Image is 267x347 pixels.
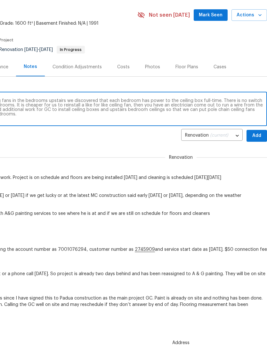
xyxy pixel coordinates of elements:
div: Photos [145,64,160,70]
span: - [24,47,53,52]
button: Add [247,130,267,142]
button: Mark Seen [194,9,228,21]
div: Floor Plans [175,64,198,70]
div: Costs [117,64,130,70]
span: Renovation [165,154,197,161]
span: Not seen [DATE] [149,12,190,18]
span: In Progress [57,48,84,52]
div: Cases [214,64,226,70]
span: (current) [210,133,228,138]
div: Renovation (current) [181,128,243,144]
span: [DATE] [24,47,38,52]
div: Condition Adjustments [53,64,102,70]
span: Mark Seen [199,11,222,19]
span: Actions [237,11,262,19]
button: Actions [231,9,267,21]
div: Notes [24,63,37,70]
span: [DATE] [39,47,53,52]
span: Add [252,132,262,140]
